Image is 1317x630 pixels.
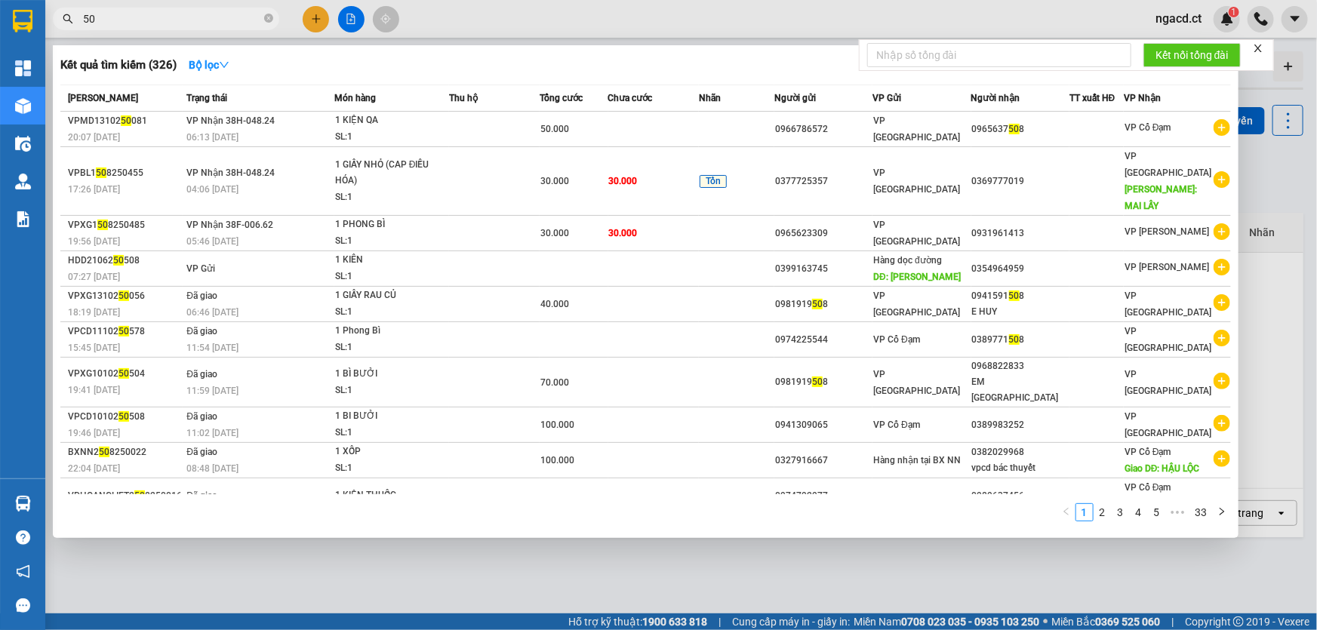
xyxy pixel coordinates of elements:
span: Đã giao [186,490,217,501]
span: plus-circle [1214,450,1230,467]
li: 33 [1190,503,1213,521]
span: Thu hộ [449,93,478,103]
span: Kết nối tổng đài [1155,47,1229,63]
strong: Bộ lọc [189,59,229,71]
span: [PERSON_NAME] [68,93,138,103]
span: 50 [1009,124,1020,134]
div: VPXG13102 056 [68,288,182,304]
span: VP Nhận [1124,93,1161,103]
span: 40.000 [540,299,569,309]
span: Đã giao [186,326,217,337]
img: warehouse-icon [15,136,31,152]
div: 1 PHONG BÌ [335,217,448,233]
span: 50.000 [540,124,569,134]
span: VP [GEOGRAPHIC_DATA] [873,220,960,247]
div: EM [GEOGRAPHIC_DATA] [972,374,1069,406]
div: 0941591 8 [972,288,1069,304]
button: right [1213,503,1231,521]
span: plus-circle [1214,294,1230,311]
a: 5 [1149,504,1165,521]
span: plus-circle [1214,119,1230,136]
span: 17:26 [DATE] [68,184,120,195]
span: 50 [812,376,823,387]
span: VP Nhận 38H-048.24 [186,115,275,126]
span: close-circle [264,12,273,26]
span: 50 [118,411,129,422]
div: 0974225544 [775,332,872,348]
div: 0354964959 [972,261,1069,277]
span: Đã giao [186,447,217,457]
img: solution-icon [15,211,31,227]
span: Món hàng [334,93,376,103]
span: close-circle [264,14,273,23]
span: 19:41 [DATE] [68,385,120,395]
div: 1 KIÊN [335,252,448,269]
div: 0941309065 [775,417,872,433]
div: 0974792977 [775,488,872,504]
li: 2 [1094,503,1112,521]
span: VP Gửi [872,93,901,103]
div: VPCD11102 578 [68,324,182,340]
span: question-circle [16,530,30,545]
span: VP Cổ Đạm [1125,447,1171,457]
img: logo-vxr [13,10,32,32]
div: VPXG1 8250485 [68,217,182,233]
span: message [16,598,30,613]
div: 0389771 8 [972,332,1069,348]
span: 50 [113,255,124,266]
span: notification [16,564,30,579]
div: 0389983252 [972,417,1069,433]
div: 0968822833 [972,358,1069,374]
span: VP [GEOGRAPHIC_DATA] [873,167,960,195]
span: VP [PERSON_NAME] [1125,226,1209,237]
button: left [1057,503,1075,521]
span: 18:19 [DATE] [68,307,120,318]
span: Người gửi [774,93,816,103]
span: right [1217,507,1226,516]
div: 1 KIỆN QA [335,112,448,129]
span: 06:46 [DATE] [186,307,238,318]
span: 30.000 [540,228,569,238]
div: 0327916667 [775,453,872,469]
span: Hàng dọc đường [873,255,942,266]
div: 1 GIẤY RAU CỦ [335,287,448,304]
span: 70.000 [540,377,569,388]
div: VPHOANGLIET2 8250016 [68,488,182,504]
span: 50 [118,326,129,337]
span: 11:59 [DATE] [186,386,238,396]
span: 06:13 [DATE] [186,132,238,143]
span: VP [GEOGRAPHIC_DATA] [1125,151,1211,178]
span: Đã giao [186,290,217,301]
span: TT xuất HĐ [1069,93,1115,103]
span: VP [GEOGRAPHIC_DATA] [873,369,960,396]
input: Nhập số tổng đài [867,43,1131,67]
span: Người nhận [971,93,1020,103]
span: plus-circle [1214,415,1230,432]
span: VP [GEOGRAPHIC_DATA] [1125,411,1211,438]
span: 30.000 [609,228,638,238]
span: 22:04 [DATE] [68,463,120,474]
span: VP [GEOGRAPHIC_DATA] [1125,326,1211,353]
div: SL: 1 [335,460,448,477]
div: 0981919 8 [775,374,872,390]
div: SL: 1 [335,383,448,399]
div: 0931961413 [972,226,1069,241]
span: Trạng thái [186,93,227,103]
button: Kết nối tổng đài [1143,43,1241,67]
span: plus-circle [1214,330,1230,346]
span: VP [GEOGRAPHIC_DATA] [1125,290,1211,318]
span: 11:54 [DATE] [186,343,238,353]
div: 1 XỐP [335,444,448,460]
span: 20:07 [DATE] [68,132,120,143]
span: search [63,14,73,24]
div: 1 BÌ BƯỞI [335,366,448,383]
span: 100.000 [540,419,574,430]
a: 1 [1076,504,1093,521]
span: VP Gửi [186,263,215,274]
span: 30.000 [609,176,638,186]
div: SL: 1 [335,304,448,321]
h3: Kết quả tìm kiếm ( 326 ) [60,57,177,73]
span: VP Cổ Đạm [873,419,920,430]
span: left [1062,507,1071,516]
span: close [1253,43,1263,54]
